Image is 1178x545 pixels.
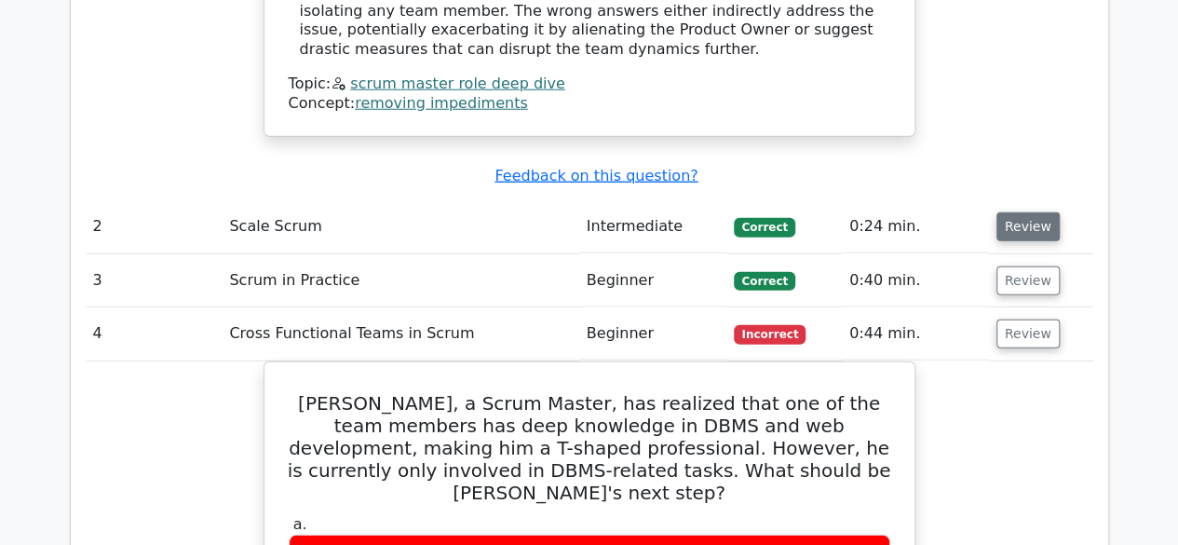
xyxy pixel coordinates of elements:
[842,254,989,307] td: 0:40 min.
[579,307,727,361] td: Beginner
[287,392,892,504] h5: [PERSON_NAME], a Scrum Master, has realized that one of the team members has deep knowledge in DB...
[996,320,1060,348] button: Review
[222,200,578,253] td: Scale Scrum
[86,254,223,307] td: 3
[350,75,564,92] a: scrum master role deep dive
[996,212,1060,241] button: Review
[355,94,528,112] a: removing impediments
[579,200,727,253] td: Intermediate
[996,266,1060,295] button: Review
[734,325,806,344] span: Incorrect
[289,75,890,94] div: Topic:
[293,515,307,533] span: a.
[86,200,223,253] td: 2
[734,218,794,237] span: Correct
[222,254,578,307] td: Scrum in Practice
[86,307,223,361] td: 4
[842,307,989,361] td: 0:44 min.
[734,272,794,291] span: Correct
[842,200,989,253] td: 0:24 min.
[222,307,578,361] td: Cross Functional Teams in Scrum
[579,254,727,307] td: Beginner
[494,167,697,184] a: Feedback on this question?
[289,94,890,114] div: Concept:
